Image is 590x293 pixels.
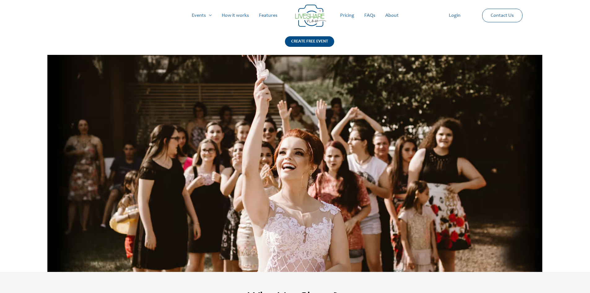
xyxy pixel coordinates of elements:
img: LiveShare logo - Capture & Share Event Memories [295,5,326,27]
a: Events [187,6,217,25]
nav: Site Navigation [11,6,579,25]
a: About [380,6,404,25]
div: CREATE FREE EVENT [285,36,334,47]
a: Pricing [335,6,359,25]
a: Login [444,6,465,25]
a: How it works [217,6,254,25]
a: Contact Us [486,9,519,22]
a: Features [254,6,282,25]
img: Liveshare [47,55,543,272]
a: FAQs [359,6,380,25]
a: CREATE FREE EVENT [285,36,334,55]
